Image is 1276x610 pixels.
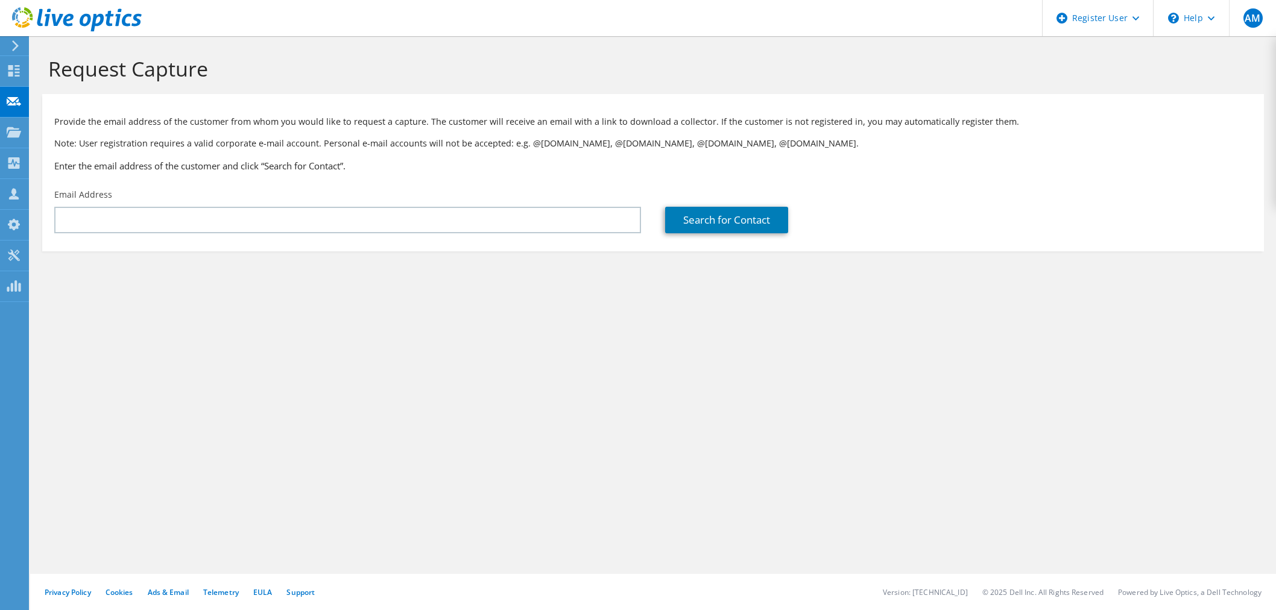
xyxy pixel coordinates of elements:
[883,587,968,597] li: Version: [TECHNICAL_ID]
[54,189,112,201] label: Email Address
[48,56,1252,81] h1: Request Capture
[45,587,91,597] a: Privacy Policy
[1118,587,1262,597] li: Powered by Live Optics, a Dell Technology
[203,587,239,597] a: Telemetry
[286,587,315,597] a: Support
[54,137,1252,150] p: Note: User registration requires a valid corporate e-mail account. Personal e-mail accounts will ...
[982,587,1104,597] li: © 2025 Dell Inc. All Rights Reserved
[148,587,189,597] a: Ads & Email
[54,159,1252,172] h3: Enter the email address of the customer and click “Search for Contact”.
[54,115,1252,128] p: Provide the email address of the customer from whom you would like to request a capture. The cust...
[1243,8,1263,28] span: AM
[665,207,788,233] a: Search for Contact
[106,587,133,597] a: Cookies
[253,587,272,597] a: EULA
[1168,13,1179,24] svg: \n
